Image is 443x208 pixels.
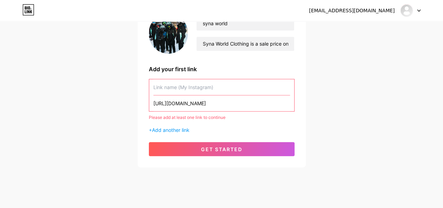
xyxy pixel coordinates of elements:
img: synaworldz [400,4,413,17]
input: Link name (My Instagram) [153,79,290,95]
span: get started [201,146,242,152]
input: bio [196,37,294,51]
div: [EMAIL_ADDRESS][DOMAIN_NAME] [309,7,395,14]
input: Your name [196,16,294,31]
div: Please add at least one link to continue [149,114,295,121]
div: + [149,126,295,134]
input: URL (https://instagram.com/yourname) [153,95,290,111]
span: Add another link [152,127,189,133]
button: get started [149,142,295,156]
img: profile pic [149,13,188,54]
div: Add your first link [149,65,295,73]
